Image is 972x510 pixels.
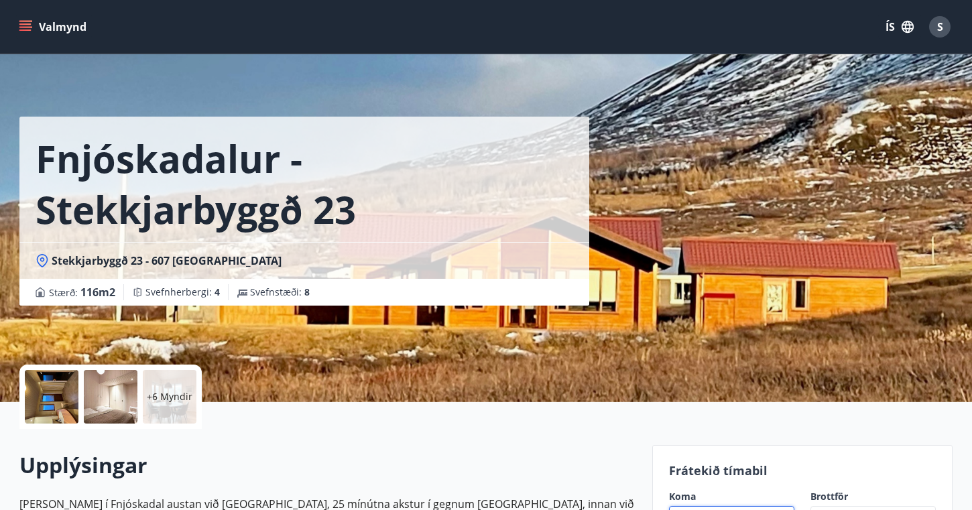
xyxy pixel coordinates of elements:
[145,285,220,299] span: Svefnherbergi :
[16,15,92,39] button: menu
[878,15,921,39] button: ÍS
[36,133,573,235] h1: Fnjóskadalur - Stekkjarbyggð 23
[924,11,956,43] button: S
[669,490,794,503] label: Koma
[147,390,192,403] p: +6 Myndir
[52,253,282,268] span: Stekkjarbyggð 23 - 607 [GEOGRAPHIC_DATA]
[80,285,115,300] span: 116 m2
[19,450,636,480] h2: Upplýsingar
[669,462,936,479] p: Frátekið tímabil
[215,285,220,298] span: 4
[304,285,310,298] span: 8
[250,285,310,299] span: Svefnstæði :
[810,490,936,503] label: Brottför
[937,19,943,34] span: S
[49,284,115,300] span: Stærð :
